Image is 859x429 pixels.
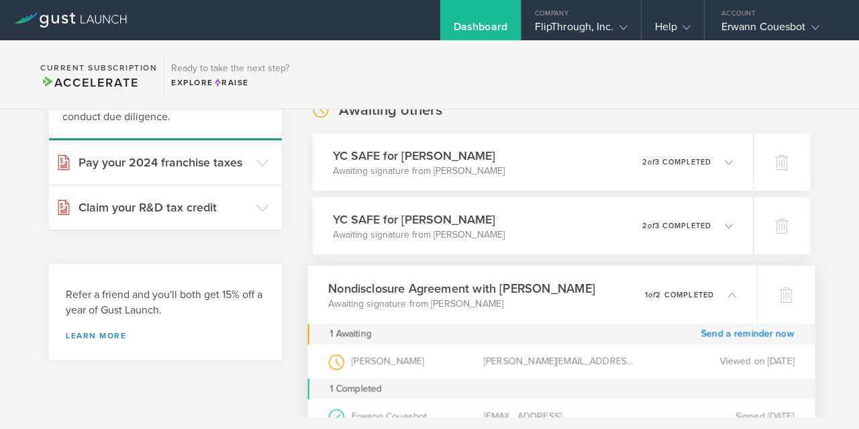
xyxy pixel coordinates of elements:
div: Help [655,20,691,40]
div: Dashboard [454,20,507,40]
em: of [648,158,655,166]
em: of [648,222,655,230]
h2: Current Subscription [40,64,157,72]
div: Erwann Couesbot [721,20,836,40]
a: Learn more [66,332,265,340]
p: 1 2 completed [645,291,714,298]
h3: Ready to take the next step? [171,64,289,73]
h3: Claim your R&D tax credit [79,199,250,216]
div: 1 Completed [308,379,815,399]
div: 1 Awaiting [330,324,372,344]
div: [PERSON_NAME] [329,344,484,379]
p: Awaiting signature from [PERSON_NAME] [333,164,505,178]
h3: Refer a friend and you'll both get 15% off a year of Gust Launch. [66,287,265,318]
div: Ready to take the next step?ExploreRaise [164,54,296,95]
h2: Awaiting others [339,101,442,120]
h3: YC SAFE for [PERSON_NAME] [333,147,505,164]
span: Accelerate [40,75,138,90]
div: [PERSON_NAME][EMAIL_ADDRESS][PERSON_NAME][DOMAIN_NAME] [484,344,639,379]
div: Explore [171,77,289,89]
div: Viewed on [DATE] [639,344,794,379]
em: of [649,290,656,299]
h3: Pay your 2024 franchise taxes [79,154,250,171]
p: Awaiting signature from [PERSON_NAME] [333,228,505,242]
div: FlipThrough, Inc. [535,20,627,40]
p: 2 3 completed [642,158,711,166]
p: Awaiting signature from [PERSON_NAME] [329,297,596,310]
a: Send a reminder now [701,324,795,344]
span: Raise [213,78,249,87]
h3: YC SAFE for [PERSON_NAME] [333,211,505,228]
p: 2 3 completed [642,222,711,230]
h3: Nondisclosure Agreement with [PERSON_NAME] [329,279,596,297]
